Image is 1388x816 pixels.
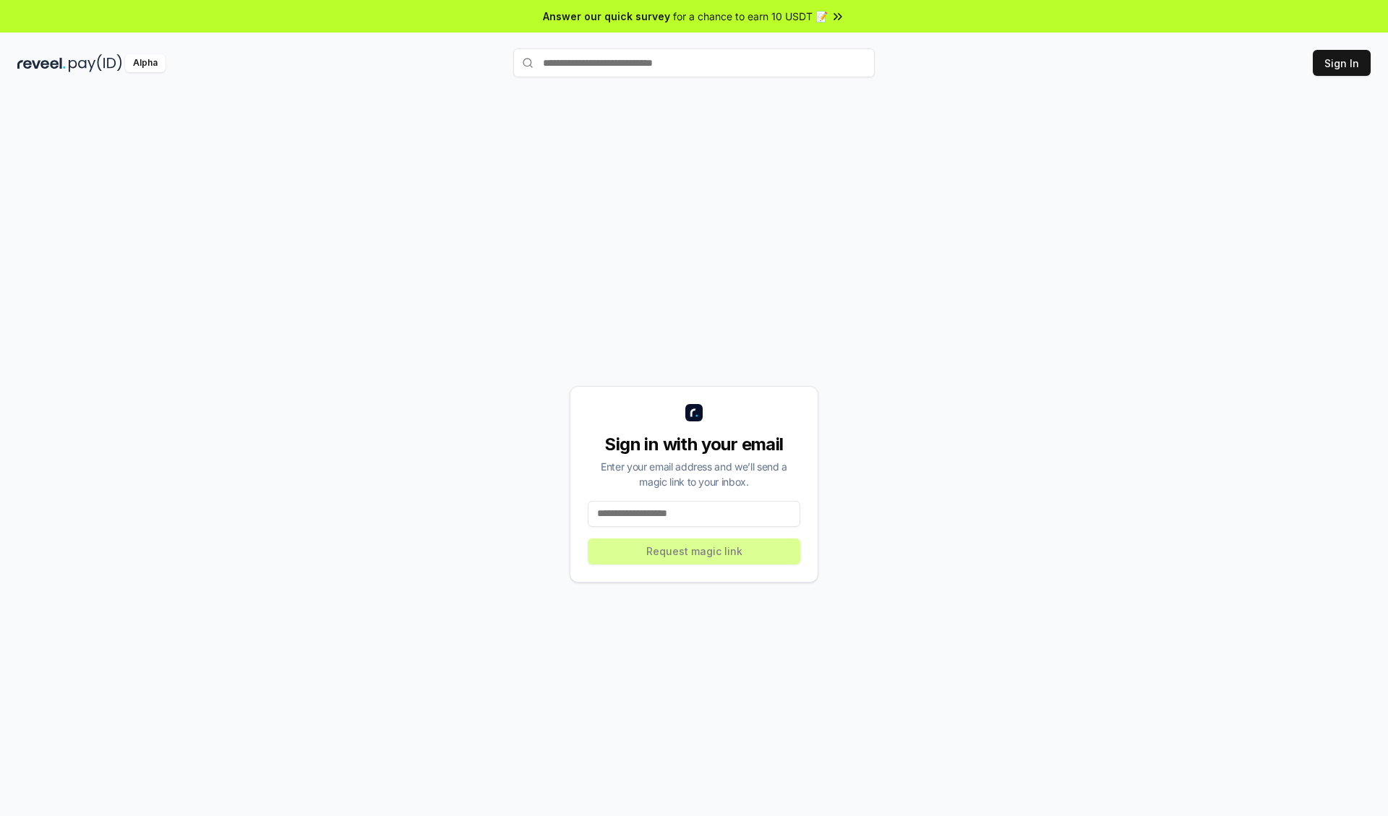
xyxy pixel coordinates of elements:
div: Alpha [125,54,166,72]
span: for a chance to earn 10 USDT 📝 [673,9,828,24]
span: Answer our quick survey [543,9,670,24]
img: logo_small [685,404,703,421]
img: pay_id [69,54,122,72]
button: Sign In [1313,50,1371,76]
div: Enter your email address and we’ll send a magic link to your inbox. [588,459,800,489]
img: reveel_dark [17,54,66,72]
div: Sign in with your email [588,433,800,456]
